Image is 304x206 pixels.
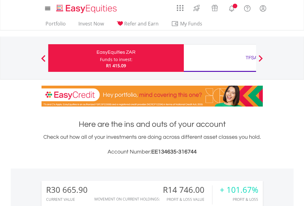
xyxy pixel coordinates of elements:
div: Movement on Current Holdings: [94,197,160,201]
span: R1 415.09 [106,63,126,68]
div: R30 665.90 [46,185,88,194]
div: Profit & Loss Value [163,197,212,201]
img: vouchers-v2.svg [210,3,220,13]
a: AppsGrid [173,2,188,11]
div: Check out how all of your investments are doing across different asset classes you hold. [41,133,263,156]
img: thrive-v2.svg [191,3,202,13]
div: Funds to invest: [100,56,132,63]
a: Vouchers [206,2,224,13]
a: My Profile [255,2,271,15]
div: R14 746.00 [163,185,212,194]
a: Invest Now [76,21,106,30]
img: grid-menu-icon.svg [177,5,184,11]
button: Previous [37,58,49,64]
span: Refer and Earn [124,20,159,27]
div: EasyEquities ZAR [52,48,180,56]
a: FAQ's and Support [239,2,255,14]
a: Refer and Earn [114,21,161,30]
div: + 101.67% [220,185,258,194]
div: Profit & Loss [220,197,258,201]
a: Home page [54,2,119,14]
img: EasyEquities_Logo.png [55,4,119,14]
span: EE134635-316744 [151,149,197,155]
div: CURRENT VALUE [46,197,88,201]
a: Portfolio [43,21,68,30]
a: Notifications [224,2,239,14]
img: EasyCredit Promotion Banner [41,86,263,107]
button: Next [255,58,267,64]
h1: Here are the ins and outs of your account [41,119,263,130]
span: My Funds [171,20,211,28]
h3: Account Number: [41,148,263,156]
